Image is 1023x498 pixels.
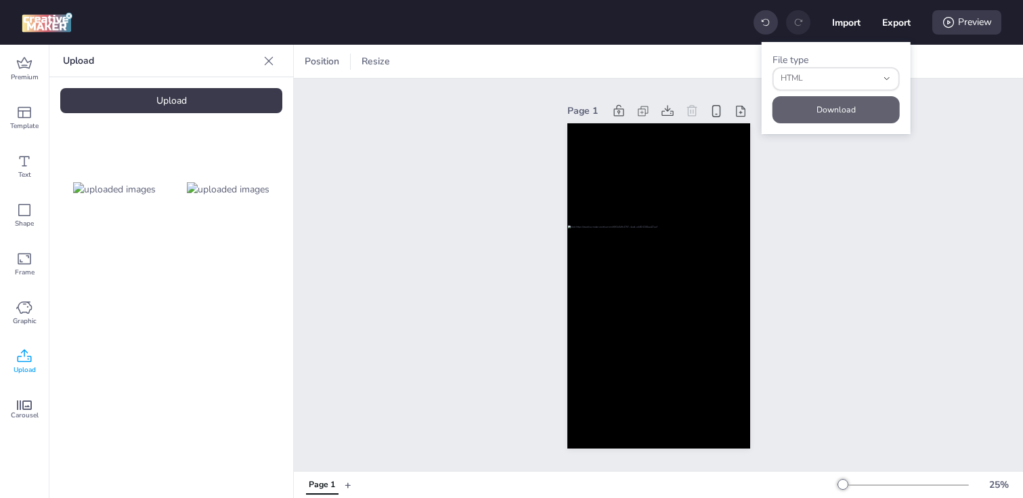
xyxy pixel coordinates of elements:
div: Tabs [299,473,345,497]
span: Graphic [13,316,37,327]
span: Carousel [11,410,39,421]
label: File type [772,54,808,66]
div: Upload [60,88,282,113]
span: Upload [14,365,36,375]
div: Page 1 [567,104,604,118]
button: Download [772,96,900,123]
div: Page 1 [309,479,335,491]
button: fileType [772,67,900,91]
button: + [345,473,351,497]
span: HTML [781,72,877,85]
div: Preview [932,10,1001,35]
div: 25 % [982,478,1015,492]
span: Shape [15,218,34,229]
p: Upload [63,45,258,77]
span: Position [302,54,342,68]
span: Premium [11,72,39,83]
button: Export [882,8,911,37]
img: uploaded images [73,182,156,196]
button: Import [832,8,861,37]
span: Frame [15,267,35,278]
span: Template [10,121,39,131]
img: logo Creative Maker [22,12,72,33]
span: Resize [359,54,393,68]
span: Text [18,169,31,180]
img: uploaded images [187,182,269,196]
